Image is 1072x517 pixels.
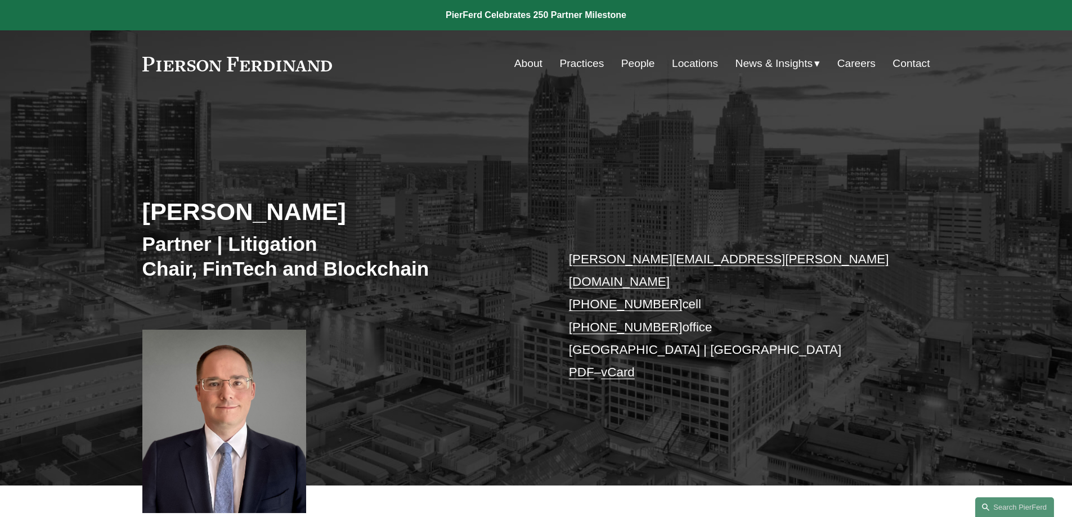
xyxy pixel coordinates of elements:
[569,297,683,311] a: [PHONE_NUMBER]
[142,197,536,226] h2: [PERSON_NAME]
[569,365,594,379] a: PDF
[559,53,604,74] a: Practices
[735,53,820,74] a: folder dropdown
[975,497,1054,517] a: Search this site
[892,53,930,74] a: Contact
[569,252,889,289] a: [PERSON_NAME][EMAIL_ADDRESS][PERSON_NAME][DOMAIN_NAME]
[569,320,683,334] a: [PHONE_NUMBER]
[142,232,536,281] h3: Partner | Litigation Chair, FinTech and Blockchain
[569,248,897,384] p: cell office [GEOGRAPHIC_DATA] | [GEOGRAPHIC_DATA] –
[601,365,635,379] a: vCard
[837,53,876,74] a: Careers
[514,53,542,74] a: About
[621,53,655,74] a: People
[735,54,813,74] span: News & Insights
[672,53,718,74] a: Locations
